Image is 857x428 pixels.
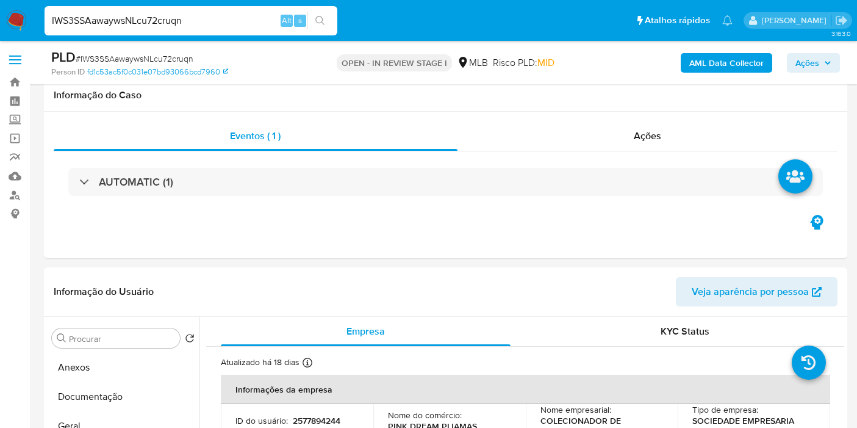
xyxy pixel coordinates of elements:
span: s [298,15,302,26]
button: AML Data Collector [681,53,772,73]
h1: Informação do Caso [54,89,837,101]
button: Procurar [57,333,66,343]
b: AML Data Collector [689,53,764,73]
button: Documentação [47,382,199,412]
span: Veja aparência por pessoa [692,277,809,306]
div: MLB [457,56,488,70]
b: Person ID [51,67,85,78]
th: Informações da empresa [221,375,830,404]
b: PLD [51,47,76,67]
span: Eventos ( 1 ) [230,129,281,143]
input: Pesquise usuários ou casos... [45,13,337,29]
span: MID [537,56,554,70]
p: ID do usuário : [235,415,288,426]
button: search-icon [307,12,332,29]
a: Notificações [722,15,733,26]
p: Nome empresarial : [540,404,611,415]
a: fd1c53ac5f0c031e07bd93066bcd7960 [87,67,228,78]
p: Tipo de empresa : [692,404,758,415]
p: Atualizado há 18 dias [221,357,299,368]
button: Veja aparência por pessoa [676,277,837,306]
button: Anexos [47,353,199,382]
input: Procurar [69,333,175,344]
span: Ações [795,53,819,73]
span: Atalhos rápidos [645,14,710,27]
span: Alt [282,15,292,26]
span: KYC Status [661,324,709,338]
h1: Informação do Usuário [54,286,154,298]
a: Sair [835,14,848,27]
button: Ações [787,53,840,73]
h3: AUTOMATIC (1) [99,175,173,189]
span: Risco PLD: [493,56,554,70]
span: Ações [634,129,661,143]
p: OPEN - IN REVIEW STAGE I [337,54,452,71]
p: Nome do comércio : [388,410,462,421]
p: 2577894244 [293,415,340,426]
button: Retornar ao pedido padrão [185,333,195,347]
span: Empresa [346,324,385,338]
p: leticia.merlin@mercadolivre.com [762,15,831,26]
div: AUTOMATIC (1) [68,168,823,196]
span: # IWS3SSAawaywsNLcu72cruqn [76,53,193,65]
